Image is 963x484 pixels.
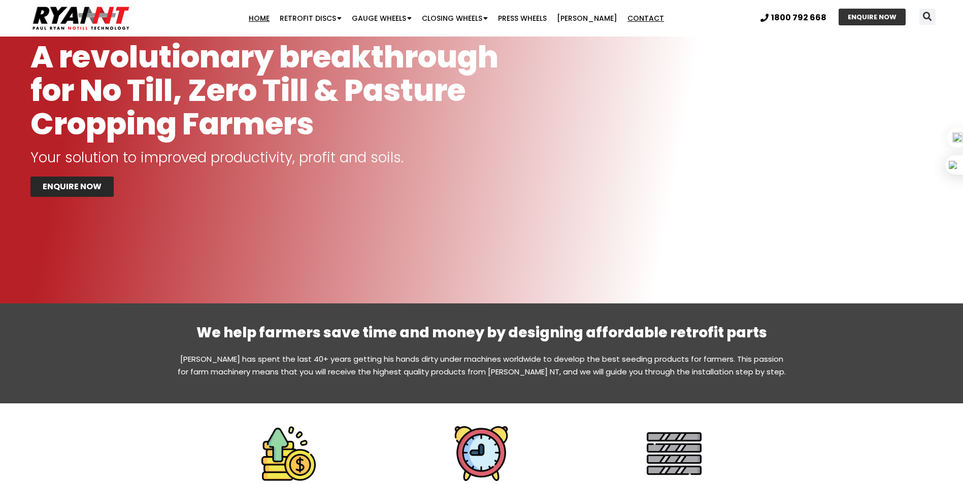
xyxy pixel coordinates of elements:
[622,8,669,28] a: Contact
[30,3,132,34] img: Ryan NT logo
[244,8,275,28] a: Home
[647,426,702,481] img: Strength & Versatility
[454,426,509,481] img: 48 Hour Turnaround
[771,14,826,22] span: 1800 792 668
[30,177,114,197] a: ENQUIRE NOW
[261,426,316,481] img: Higher Yields; Higher Profit
[839,9,906,25] a: ENQUIRE NOW
[177,324,786,342] h2: We help farmers save time and money by designing affordable retrofit parts
[187,8,726,28] nav: Menu
[30,148,404,167] span: Your solution to improved productivity, profit and soils.
[760,14,826,22] a: 1800 792 668
[43,183,102,191] span: ENQUIRE NOW
[848,14,896,20] span: ENQUIRE NOW
[919,9,936,25] div: Search
[347,8,417,28] a: Gauge Wheels
[30,40,526,141] h1: A revolutionary breakthrough for No Till, Zero Till & Pasture Cropping Farmers
[493,8,552,28] a: Press Wheels
[552,8,622,28] a: [PERSON_NAME]
[177,353,786,378] p: [PERSON_NAME] has spent the last 40+ years getting his hands dirty under machines worldwide to de...
[417,8,493,28] a: Closing Wheels
[275,8,347,28] a: Retrofit Discs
